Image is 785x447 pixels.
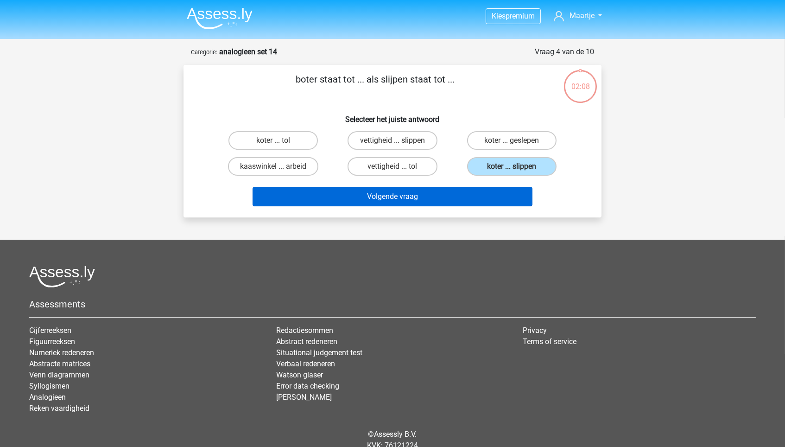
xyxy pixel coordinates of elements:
[219,47,277,56] strong: analogieen set 14
[253,187,533,206] button: Volgende vraag
[29,370,89,379] a: Venn diagrammen
[29,404,89,413] a: Reken vaardigheid
[187,7,253,29] img: Assessly
[348,157,437,176] label: vettigheid ... tol
[29,393,66,402] a: Analogieen
[550,10,606,21] a: Maartje
[486,10,540,22] a: Kiespremium
[29,266,95,287] img: Assessly logo
[276,348,362,357] a: Situational judgement test
[467,157,557,176] label: koter ... slippen
[506,12,535,20] span: premium
[276,337,337,346] a: Abstract redeneren
[29,382,70,390] a: Syllogismen
[29,337,75,346] a: Figuurreeksen
[29,359,90,368] a: Abstracte matrices
[523,337,576,346] a: Terms of service
[374,430,417,439] a: Assessly B.V.
[276,359,335,368] a: Verbaal redeneren
[276,393,332,402] a: [PERSON_NAME]
[276,326,333,335] a: Redactiesommen
[191,49,217,56] small: Categorie:
[29,326,71,335] a: Cijferreeksen
[228,157,318,176] label: kaaswinkel ... arbeid
[563,69,598,92] div: 02:08
[29,299,756,310] h5: Assessments
[198,108,587,124] h6: Selecteer het juiste antwoord
[198,72,552,100] p: boter staat tot ... als slijpen staat tot ...
[276,370,323,379] a: Watson glaser
[467,131,557,150] label: koter ... geslepen
[228,131,318,150] label: koter ... tol
[29,348,94,357] a: Numeriek redeneren
[570,11,595,20] span: Maartje
[348,131,437,150] label: vettigheid ... slippen
[492,12,506,20] span: Kies
[535,46,594,57] div: Vraag 4 van de 10
[276,382,339,390] a: Error data checking
[523,326,547,335] a: Privacy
